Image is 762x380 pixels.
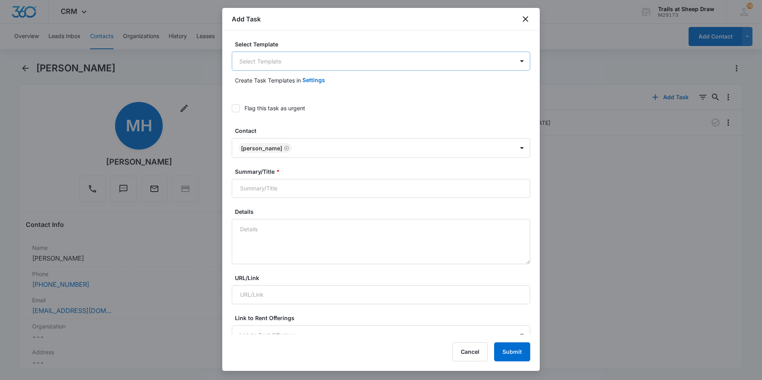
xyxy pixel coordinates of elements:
[235,207,533,216] label: Details
[235,167,533,176] label: Summary/Title
[244,104,305,112] div: Flag this task as urgent
[235,76,301,84] p: Create Task Templates in
[232,179,530,198] input: Summary/Title
[235,127,533,135] label: Contact
[235,314,533,322] label: Link to Rent Offerings
[521,14,530,24] button: close
[235,274,533,282] label: URL/Link
[232,14,261,24] h1: Add Task
[235,40,533,48] label: Select Template
[282,145,289,151] div: Remove Michelle Hykes
[452,342,488,361] button: Cancel
[232,285,530,304] input: URL/Link
[302,71,325,90] button: Settings
[241,145,282,152] div: [PERSON_NAME]
[494,342,530,361] button: Submit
